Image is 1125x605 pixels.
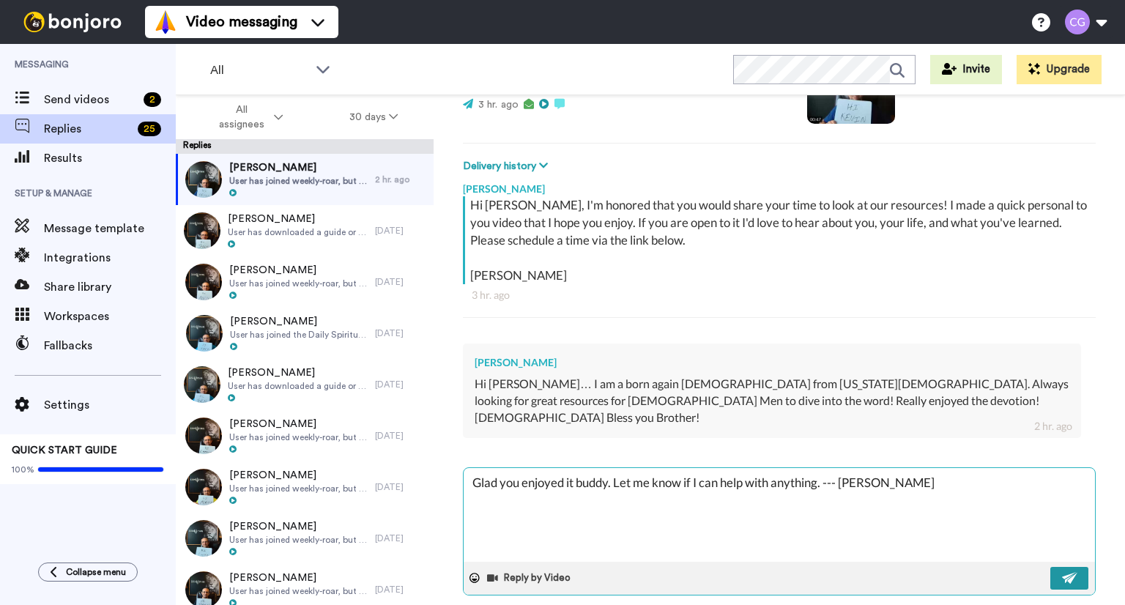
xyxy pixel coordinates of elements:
div: [PERSON_NAME] [475,355,1069,370]
img: bj-logo-header-white.svg [18,12,127,32]
span: User has joined weekly-roar, but is not in Mighty Networks. [229,431,368,443]
div: [DATE] [375,532,426,544]
span: [PERSON_NAME] [229,160,368,175]
span: [PERSON_NAME] [228,365,368,380]
div: Replies [176,139,434,154]
img: vm-color.svg [154,10,177,34]
span: Fallbacks [44,337,176,355]
span: All assignees [212,103,271,132]
span: [PERSON_NAME] [229,263,368,278]
img: b5b3f546-fd27-4502-a231-54029f1d9c12-thumb.jpg [185,469,222,505]
a: [PERSON_NAME]User has downloaded a guide or filled out a form that is not Weekly Roar, 30 Days or... [176,205,434,256]
div: [DATE] [375,276,426,288]
span: Message template [44,220,176,237]
div: [PERSON_NAME] [463,174,1096,196]
button: 30 days [316,104,431,130]
span: [PERSON_NAME] [229,417,368,431]
button: Delivery history [463,158,552,174]
button: Collapse menu [38,563,138,582]
span: User has downloaded a guide or filled out a form that is not Weekly Roar, 30 Days or Assessment, ... [228,226,368,238]
span: Settings [44,396,176,414]
span: Integrations [44,249,176,267]
button: Upgrade [1017,55,1102,84]
span: [PERSON_NAME] [230,314,368,329]
a: [PERSON_NAME]User has joined weekly-roar, but is not in Mighty Networks.[DATE] [176,410,434,461]
div: 2 hr. ago [375,174,426,185]
span: User has joined weekly-roar, but is not in Mighty Networks. [229,585,368,597]
a: [PERSON_NAME]User has downloaded a guide or filled out a form that is not Weekly Roar, 30 Days or... [176,359,434,410]
img: 17e959a0-baf9-4947-86ac-bb59ab0b8d23-thumb.jpg [185,417,222,454]
span: 100% [12,464,34,475]
img: 0a4bed3b-cc8f-40b4-8f26-9447b0659536-thumb.jpg [185,264,222,300]
span: Results [44,149,176,167]
span: Video messaging [186,12,297,32]
span: User has downloaded a guide or filled out a form that is not Weekly Roar, 30 Days or Assessment, ... [228,380,368,392]
span: User has joined weekly-roar, but is not in Mighty Networks. [229,278,368,289]
span: 3 hr. ago [478,100,519,110]
span: All [210,62,308,79]
div: [DATE] [375,379,426,390]
span: User has joined weekly-roar, but is not in Mighty Networks. [229,534,368,546]
span: User has joined weekly-roar, but is not in Mighty Networks. [229,483,368,494]
div: 3 hr. ago [472,288,1087,302]
textarea: Glad you enjoyed it buddy. Let me know if I can help with anything. --- [PERSON_NAME] [464,468,1095,562]
span: User has joined the Daily Spiritual Kick Off [230,329,368,341]
div: Hi [PERSON_NAME]… I am a born again [DEMOGRAPHIC_DATA] from [US_STATE][DEMOGRAPHIC_DATA]. Always ... [475,376,1069,426]
button: Reply by Video [486,567,575,589]
a: [PERSON_NAME]User has joined weekly-roar, but is not in Mighty Networks.[DATE] [176,461,434,513]
div: [DATE] [375,225,426,237]
div: [DATE] [375,430,426,442]
span: [PERSON_NAME] [228,212,368,226]
div: [DATE] [375,327,426,339]
img: send-white.svg [1062,572,1078,584]
button: All assignees [179,97,316,138]
div: [DATE] [375,584,426,595]
span: Send videos [44,91,138,108]
div: [DATE] [375,481,426,493]
div: 2 hr. ago [1034,419,1072,434]
a: [PERSON_NAME]User has joined the Daily Spiritual Kick Off[DATE] [176,308,434,359]
span: User has joined weekly-roar, but is not in Mighty Networks. [229,175,368,187]
span: Share library [44,278,176,296]
span: [PERSON_NAME] [229,468,368,483]
span: Collapse menu [66,566,126,578]
div: Hi [PERSON_NAME], I'm honored that you would share your time to look at our resources! I made a q... [470,196,1092,284]
img: 3e43ccb9-0eef-41fe-8ecb-a76ec51672eb-thumb.jpg [185,161,222,198]
a: [PERSON_NAME]User has joined weekly-roar, but is not in Mighty Networks.[DATE] [176,256,434,308]
a: [PERSON_NAME]User has joined weekly-roar, but is not in Mighty Networks.2 hr. ago [176,154,434,205]
span: Replies [44,120,132,138]
span: [PERSON_NAME] [229,571,368,585]
a: [PERSON_NAME]User has joined weekly-roar, but is not in Mighty Networks.[DATE] [176,513,434,564]
div: 2 [144,92,161,107]
img: 93730af7-cb1e-4d85-a092-be4b591c04ca-thumb.jpg [184,212,220,249]
span: Workspaces [44,308,176,325]
span: QUICK START GUIDE [12,445,117,456]
img: ae31d59b-7989-487f-b9db-f61f650fd8e2-thumb.jpg [186,315,223,352]
span: [PERSON_NAME] [229,519,368,534]
img: 7cf7b35a-a901-428a-ac21-114c6bca9078-thumb.jpg [185,520,222,557]
div: 25 [138,122,161,136]
img: 2742ec8c-2e94-430f-8bac-e4c082f1c43b-thumb.jpg [184,366,220,403]
button: Invite [930,55,1002,84]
